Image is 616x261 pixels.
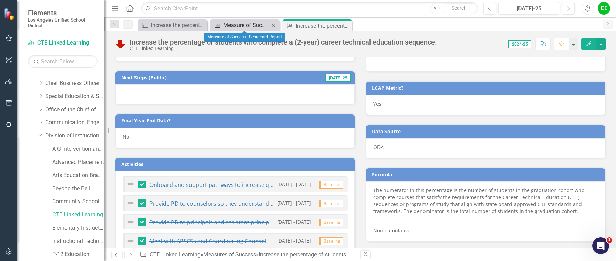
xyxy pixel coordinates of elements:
[130,46,437,51] div: CTE Linked Learning
[325,74,351,82] span: [DATE]-25
[130,38,437,46] div: Increase the percentage of students who complete a (2-year) career technical education sequence.
[126,237,135,245] img: Not Defined
[126,218,135,226] img: Not Defined
[150,251,201,258] a: CTE Linked Learning
[598,2,610,15] button: CE
[28,17,98,29] small: Los Angeles Unified School District
[139,21,205,30] a: Increase the percentage of English Learners who make progress on learning English as measured by ...
[52,172,104,180] a: Arts Education Branch
[52,224,104,232] a: Elementary Instruction
[121,75,267,80] h3: Next Steps (Public)
[52,145,104,153] a: A-G Intervention and Support
[319,181,343,189] span: Baseline
[52,158,104,166] a: Advanced Placement
[3,8,16,20] img: ClearPoint Strategy
[319,237,343,245] span: Baseline
[45,132,104,140] a: Division of Instruction
[277,219,311,225] small: [DATE] - [DATE]
[45,93,104,101] a: Special Education & Specialized Programs
[52,198,104,206] a: Community Schools Initiative
[442,3,476,13] button: Search
[607,237,612,243] span: 1
[52,185,104,193] a: Beyond the Bell
[372,85,602,90] h3: LCAP Metric?
[277,200,311,206] small: [DATE] - [DATE]
[121,161,351,167] h3: Activities
[115,39,126,50] img: Off Track
[126,199,135,207] img: Not Defined
[501,5,557,13] div: [DATE]-25
[45,79,104,87] a: Chief Business Officer
[45,119,104,127] a: Communication, Engagement & Collaboration
[52,211,104,219] a: CTE Linked Learning
[373,187,598,216] p: The numerator in this percentage is the number of students in the graduation cohort who complete ...
[296,22,350,30] div: Increase the percentage of students who complete a (2-year) career technical education sequence.
[373,226,598,234] p: Non-cumulative
[372,129,602,134] h3: Data Source
[277,237,311,244] small: [DATE] - [DATE]
[28,55,98,68] input: Search Below...
[373,101,381,107] span: Yes
[498,2,560,15] button: [DATE]-25
[151,21,205,30] div: Increase the percentage of English Learners who make progress on learning English as measured by ...
[52,251,104,259] a: P-12 Education
[52,237,104,245] a: Instructional Technology Initiative
[319,200,343,207] span: Baseline
[121,118,351,123] h3: Final Year-End Data?
[592,237,609,254] iframe: Intercom live chat
[204,33,285,42] div: Measure of Success - Scorecard Report
[45,106,104,114] a: Office of the Chief of Staff
[149,237,275,245] a: Meet with APSCSs and Coordinating Counselors
[203,251,256,258] a: Measures of Success
[277,181,311,188] small: [DATE] - [DATE]
[28,9,98,17] span: Elements
[372,172,602,177] h3: Formula
[141,2,478,15] input: Search ClearPoint...
[319,219,343,226] span: Baseline
[452,5,467,11] span: Search
[126,180,135,189] img: Not Defined
[28,39,98,47] a: CTE Linked Learning
[508,40,531,48] span: 2024-25
[212,21,269,30] a: Measure of Success - Scorecard Report
[149,181,326,189] a: Onboard and support pathways to increase quality of student work
[123,133,129,140] span: No
[140,251,355,259] div: » »
[373,144,384,150] span: ODA
[259,251,499,258] div: Increase the percentage of students who complete a (2-year) career technical education sequence.
[223,21,269,30] div: Measure of Success - Scorecard Report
